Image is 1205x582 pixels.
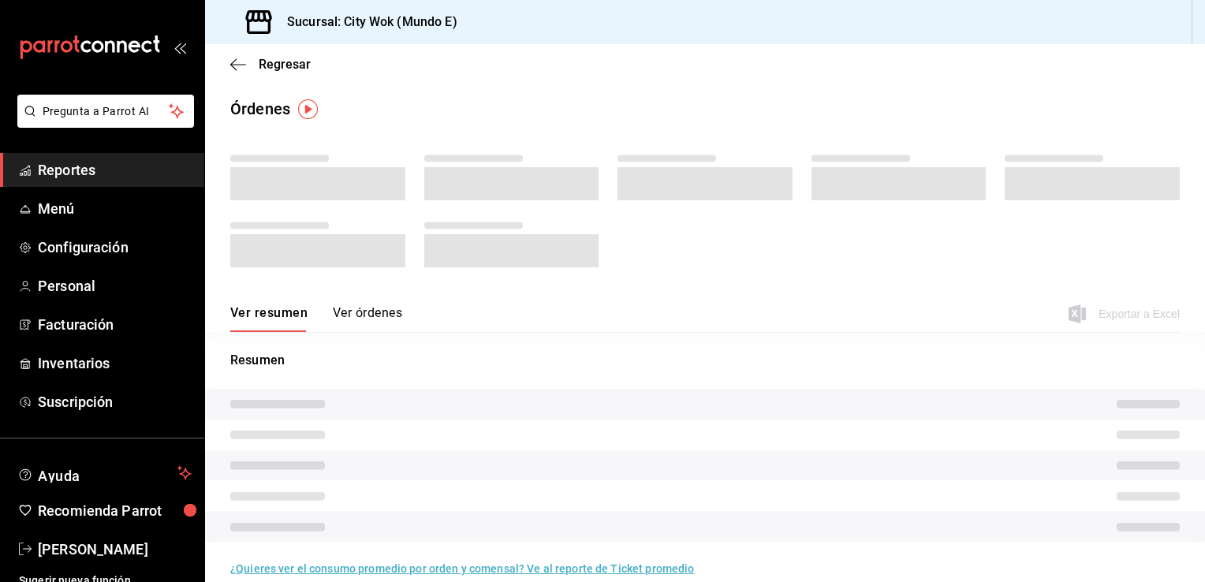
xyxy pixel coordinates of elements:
span: Menú [38,198,192,219]
img: Tooltip marker [298,99,318,119]
span: Reportes [38,159,192,181]
span: Recomienda Parrot [38,500,192,521]
h3: Sucursal: City Wok (Mundo E) [274,13,457,32]
div: navigation tabs [230,305,402,332]
span: Ayuda [38,464,171,483]
span: Regresar [259,57,311,72]
button: Pregunta a Parrot AI [17,95,194,128]
button: open_drawer_menu [173,41,186,54]
span: Suscripción [38,391,192,412]
div: Órdenes [230,97,290,121]
span: Facturación [38,314,192,335]
button: Regresar [230,57,311,72]
span: Inventarios [38,353,192,374]
p: Resumen [230,351,1180,370]
button: Ver órdenes [333,305,402,332]
button: Ver resumen [230,305,308,332]
span: [PERSON_NAME] [38,539,192,560]
span: Pregunta a Parrot AI [43,103,170,120]
span: Personal [38,275,192,297]
a: ¿Quieres ver el consumo promedio por orden y comensal? Ve al reporte de Ticket promedio [230,562,694,575]
span: Configuración [38,237,192,258]
a: Pregunta a Parrot AI [11,114,194,131]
